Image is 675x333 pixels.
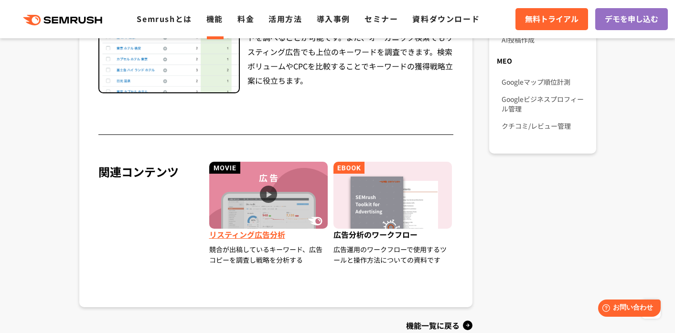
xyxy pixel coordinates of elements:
[333,244,453,265] div: 広告運用のワークフローで使用するツールと操作方法についての資料です
[333,229,453,244] span: 広告分析のワークフロー
[525,13,579,25] span: 無料トライアル
[268,13,302,24] a: 活用方法
[209,229,329,244] span: リスティング広告分析
[502,90,588,117] a: Googleビジネスプロフィール管理
[209,244,329,265] div: 競合が出稿しているキーワード、広告コピーを調査し戦略を分析する
[98,162,202,283] div: 関連コンテンツ
[331,162,456,283] a: 広告分析のワークフロー 広告運用のワークフローで使用するツールと操作方法についての資料です
[364,13,398,24] a: セミナー
[502,117,588,134] a: クチコミ/レビュー管理
[207,162,332,265] a: リスティング広告分析 競合が出稿しているキーワード、広告コピーを調査し戦略を分析する
[79,318,473,333] a: 機能一覧に戻る
[502,31,588,48] a: AI投稿作成
[412,13,480,24] a: 資料ダウンロード
[137,13,192,24] a: Semrushとは
[595,8,668,30] a: デモを申し込む
[515,8,588,30] a: 無料トライアル
[605,13,658,25] span: デモを申し込む
[489,52,596,69] div: MEO
[502,73,588,90] a: Googleマップ順位計測
[206,13,223,24] a: 機能
[590,296,664,322] iframe: Help widget launcher
[237,13,254,24] a: 料金
[317,13,350,24] a: 導入事例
